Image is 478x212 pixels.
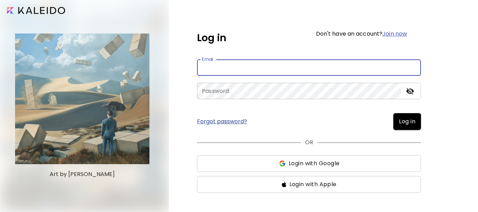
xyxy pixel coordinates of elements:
[197,31,226,45] h5: Log in
[393,113,421,130] button: Log in
[197,176,421,193] button: ssLogin with Apple
[382,30,407,38] a: Join now
[305,138,313,147] p: OR
[316,31,407,37] h6: Don't have an account?
[197,155,421,172] button: ssLogin with Google
[289,159,340,168] span: Login with Google
[289,180,337,189] span: Login with Apple
[399,117,415,126] span: Log in
[404,85,416,97] button: toggle password visibility
[197,119,247,124] a: Forgot password?
[282,182,287,187] img: ss
[279,160,286,167] img: ss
